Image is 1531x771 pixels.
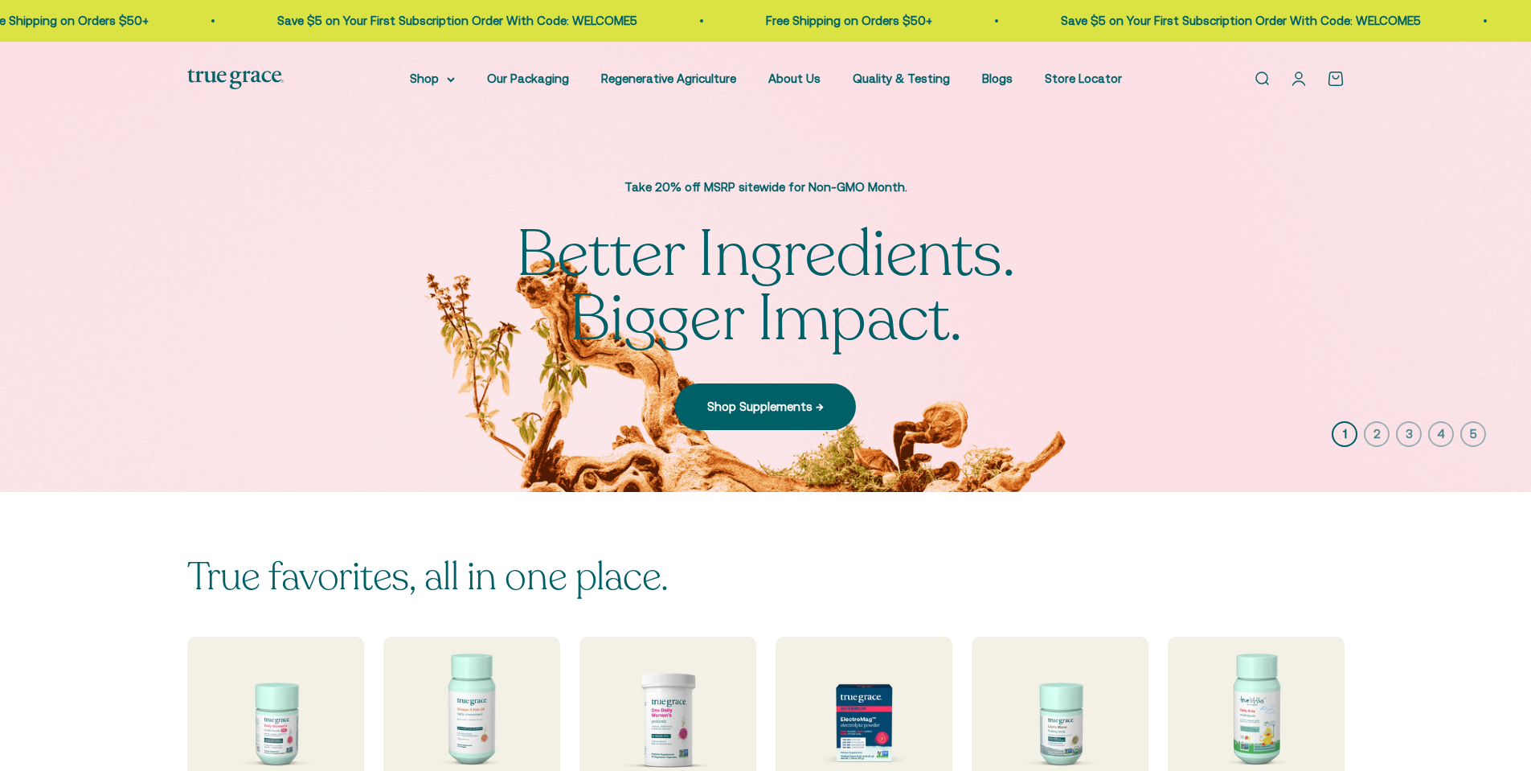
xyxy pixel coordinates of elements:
[410,69,455,88] summary: Shop
[1396,421,1422,447] button: 3
[1046,11,1406,31] p: Save $5 on Your First Subscription Order With Code: WELCOME5
[501,178,1031,197] p: Take 20% off MSRP sitewide for Non-GMO Month.
[1460,421,1486,447] button: 5
[1332,421,1357,447] button: 1
[187,551,669,603] split-lines: True favorites, all in one place.
[982,72,1013,85] a: Blogs
[675,383,856,430] a: Shop Supplements →
[751,14,918,27] a: Free Shipping on Orders $50+
[768,72,821,85] a: About Us
[601,72,736,85] a: Regenerative Agriculture
[487,72,569,85] a: Our Packaging
[853,72,950,85] a: Quality & Testing
[1364,421,1390,447] button: 2
[516,211,1015,363] split-lines: Better Ingredients. Bigger Impact.
[263,11,623,31] p: Save $5 on Your First Subscription Order With Code: WELCOME5
[1045,72,1122,85] a: Store Locator
[1428,421,1454,447] button: 4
